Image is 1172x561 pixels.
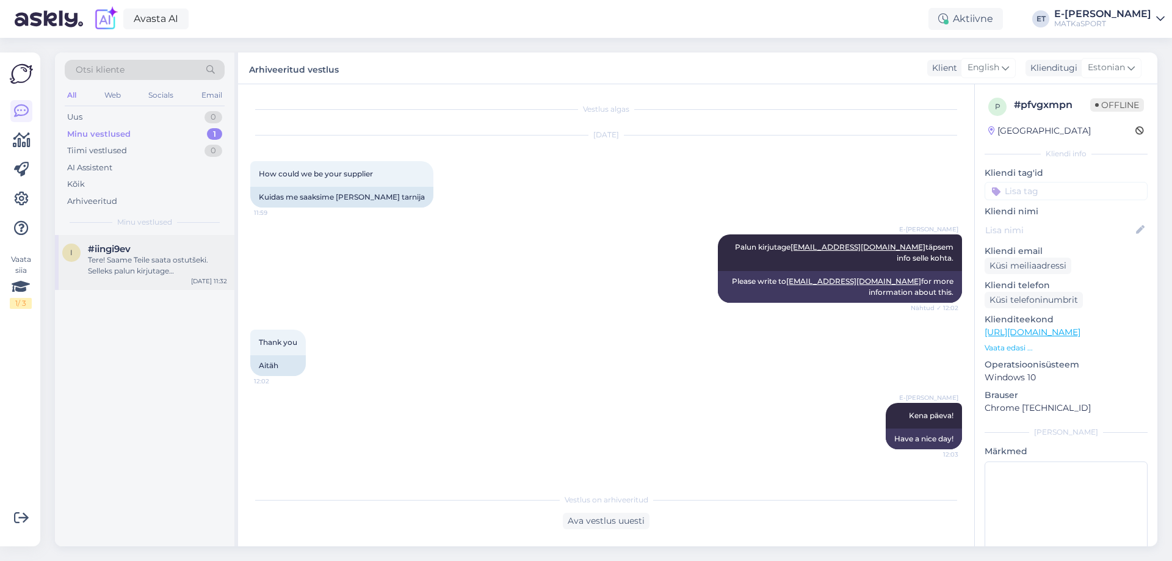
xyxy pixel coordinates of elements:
[67,128,131,140] div: Minu vestlused
[67,111,82,123] div: Uus
[563,513,649,529] div: Ava vestlus uuesti
[67,195,117,208] div: Arhiveeritud
[10,298,32,309] div: 1 / 3
[88,244,131,255] span: #iingi9ev
[88,255,227,277] div: Tere! Saame Teile saata ostutšeki. Selleks palun kirjutage [EMAIL_ADDRESS][DOMAIN_NAME], et raama...
[1032,10,1049,27] div: ET
[204,111,222,123] div: 0
[250,355,306,376] div: Aitäh
[259,338,297,347] span: Thank you
[123,9,189,29] a: Avasta AI
[254,377,300,386] span: 12:02
[985,167,1148,179] p: Kliendi tag'id
[191,277,227,286] div: [DATE] 11:32
[909,411,953,420] span: Kena päeva!
[985,427,1148,438] div: [PERSON_NAME]
[985,292,1083,308] div: Küsi telefoninumbrit
[67,162,112,174] div: AI Assistent
[207,128,222,140] div: 1
[735,242,955,262] span: Palun kirjutage täpsem info selle kohta.
[985,205,1148,218] p: Kliendi nimi
[250,187,433,208] div: Kuidas me saaksime [PERSON_NAME] tarnija
[985,358,1148,371] p: Operatsioonisüsteem
[985,279,1148,292] p: Kliendi telefon
[968,61,999,74] span: English
[899,393,958,402] span: E-[PERSON_NAME]
[995,102,1000,111] span: p
[1054,9,1151,19] div: E-[PERSON_NAME]
[985,389,1148,402] p: Brauser
[565,494,648,505] span: Vestlus on arhiveeritud
[254,208,300,217] span: 11:59
[67,178,85,190] div: Kõik
[913,450,958,459] span: 12:03
[117,217,172,228] span: Minu vestlused
[65,87,79,103] div: All
[70,248,73,257] span: i
[985,342,1148,353] p: Vaata edasi ...
[985,245,1148,258] p: Kliendi email
[10,254,32,309] div: Vaata siia
[259,169,373,178] span: How could we be your supplier
[102,87,123,103] div: Web
[76,63,125,76] span: Otsi kliente
[1014,98,1090,112] div: # pfvgxmpn
[250,129,962,140] div: [DATE]
[886,429,962,449] div: Have a nice day!
[985,258,1071,274] div: Küsi meiliaadressi
[927,62,957,74] div: Klient
[204,145,222,157] div: 0
[1054,9,1165,29] a: E-[PERSON_NAME]MATKaSPORT
[249,60,339,76] label: Arhiveeritud vestlus
[786,277,921,286] a: [EMAIL_ADDRESS][DOMAIN_NAME]
[250,104,962,115] div: Vestlus algas
[985,402,1148,414] p: Chrome [TECHNICAL_ID]
[10,62,33,85] img: Askly Logo
[93,6,118,32] img: explore-ai
[985,371,1148,384] p: Windows 10
[988,125,1091,137] div: [GEOGRAPHIC_DATA]
[199,87,225,103] div: Email
[146,87,176,103] div: Socials
[1025,62,1077,74] div: Klienditugi
[1090,98,1144,112] span: Offline
[985,313,1148,326] p: Klienditeekond
[985,148,1148,159] div: Kliendi info
[718,271,962,303] div: Please write to for more information about this.
[899,225,958,234] span: E-[PERSON_NAME]
[985,327,1080,338] a: [URL][DOMAIN_NAME]
[67,145,127,157] div: Tiimi vestlused
[985,223,1134,237] input: Lisa nimi
[928,8,1003,30] div: Aktiivne
[985,182,1148,200] input: Lisa tag
[1054,19,1151,29] div: MATKaSPORT
[985,445,1148,458] p: Märkmed
[911,303,958,313] span: Nähtud ✓ 12:02
[790,242,925,252] a: [EMAIL_ADDRESS][DOMAIN_NAME]
[1088,61,1125,74] span: Estonian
